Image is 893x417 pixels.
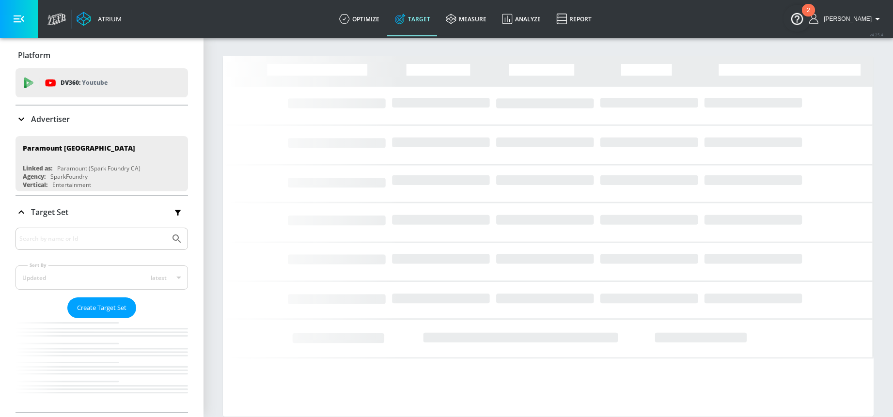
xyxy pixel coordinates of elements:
[548,1,599,36] a: Report
[31,114,70,124] p: Advertiser
[16,136,188,191] div: Paramount [GEOGRAPHIC_DATA]Linked as:Paramount (Spark Foundry CA)Agency:SparkFoundryVertical:Ente...
[820,15,872,22] span: login as: amanda.cermak@zefr.com
[16,196,188,228] div: Target Set
[61,77,108,88] p: DV360:
[94,15,122,23] div: Atrium
[16,106,188,133] div: Advertiser
[67,297,136,318] button: Create Target Set
[870,32,883,37] span: v 4.25.4
[783,5,811,32] button: Open Resource Center, 2 new notifications
[494,1,548,36] a: Analyze
[387,1,438,36] a: Target
[16,228,188,412] div: Target Set
[57,164,141,172] div: Paramount (Spark Foundry CA)
[331,1,387,36] a: optimize
[23,143,135,153] div: Paramount [GEOGRAPHIC_DATA]
[19,232,166,245] input: Search by name or Id
[16,68,188,97] div: DV360: Youtube
[31,207,68,217] p: Target Set
[807,10,810,23] div: 2
[16,318,188,412] nav: list of Target Set
[50,172,88,181] div: SparkFoundry
[23,164,52,172] div: Linked as:
[77,302,126,313] span: Create Target Set
[151,274,167,282] span: latest
[52,181,91,189] div: Entertainment
[809,13,883,25] button: [PERSON_NAME]
[82,77,108,88] p: Youtube
[28,262,48,268] label: Sort By
[23,172,46,181] div: Agency:
[438,1,494,36] a: measure
[23,181,47,189] div: Vertical:
[22,274,46,282] div: Updated
[16,42,188,69] div: Platform
[77,12,122,26] a: Atrium
[18,50,50,61] p: Platform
